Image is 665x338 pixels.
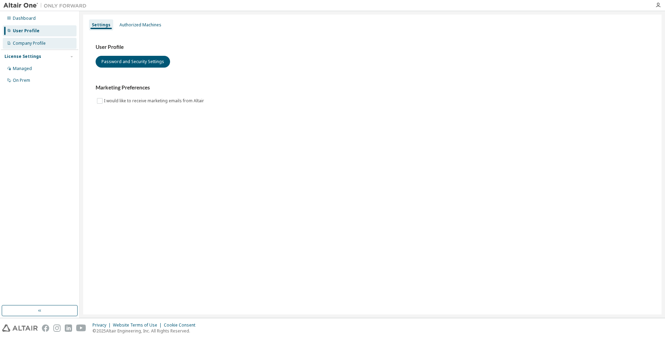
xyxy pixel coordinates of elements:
div: Privacy [92,322,113,328]
div: Company Profile [13,41,46,46]
img: youtube.svg [76,324,86,332]
div: Cookie Consent [164,322,199,328]
div: License Settings [5,54,41,59]
div: Dashboard [13,16,36,21]
div: Managed [13,66,32,71]
h3: Marketing Preferences [96,84,649,91]
button: Password and Security Settings [96,56,170,68]
div: Authorized Machines [119,22,161,28]
div: Website Terms of Use [113,322,164,328]
div: On Prem [13,78,30,83]
img: linkedin.svg [65,324,72,332]
img: instagram.svg [53,324,61,332]
div: User Profile [13,28,39,34]
label: I would like to receive marketing emails from Altair [104,97,205,105]
img: facebook.svg [42,324,49,332]
img: Altair One [3,2,90,9]
img: altair_logo.svg [2,324,38,332]
p: © 2025 Altair Engineering, Inc. All Rights Reserved. [92,328,199,334]
div: Settings [92,22,110,28]
h3: User Profile [96,44,649,51]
